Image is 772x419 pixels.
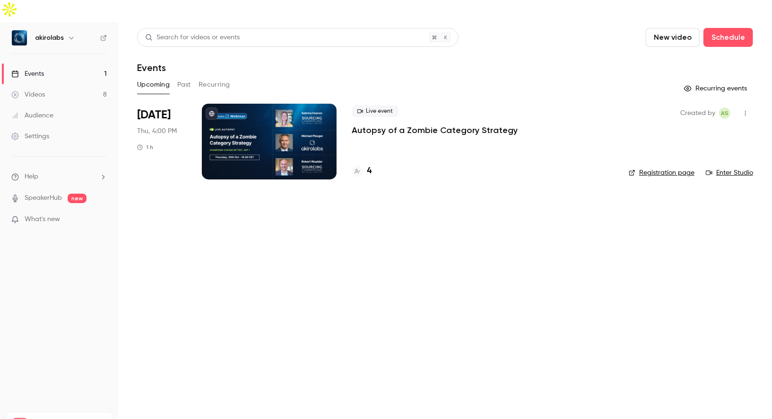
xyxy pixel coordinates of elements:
[177,77,191,92] button: Past
[145,33,240,43] div: Search for videos or events
[12,30,27,45] img: akirolabs
[352,106,399,117] span: Live event
[137,107,171,123] span: [DATE]
[721,107,729,119] span: AS
[352,165,372,178] a: 4
[11,111,53,120] div: Audience
[137,62,166,73] h1: Events
[137,104,187,179] div: Oct 30 Thu, 4:00 PM (Europe/Berlin)
[68,194,87,203] span: new
[629,168,694,178] a: Registration page
[137,77,170,92] button: Upcoming
[199,77,230,92] button: Recurring
[25,214,60,224] span: What's new
[719,107,730,119] span: Aman Sadique
[11,69,44,79] div: Events
[680,81,753,96] button: Recurring events
[11,90,45,99] div: Videos
[703,28,753,47] button: Schedule
[646,28,700,47] button: New video
[137,126,177,136] span: Thu, 4:00 PM
[706,168,753,178] a: Enter Studio
[137,143,153,151] div: 1 h
[352,125,518,136] a: Autopsy of a Zombie Category Strategy
[25,193,62,203] a: SpeakerHub
[35,33,64,43] h6: akirolabs
[11,132,49,141] div: Settings
[11,172,107,182] li: help-dropdown-opener
[367,165,372,178] h4: 4
[25,172,38,182] span: Help
[680,107,715,119] span: Created by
